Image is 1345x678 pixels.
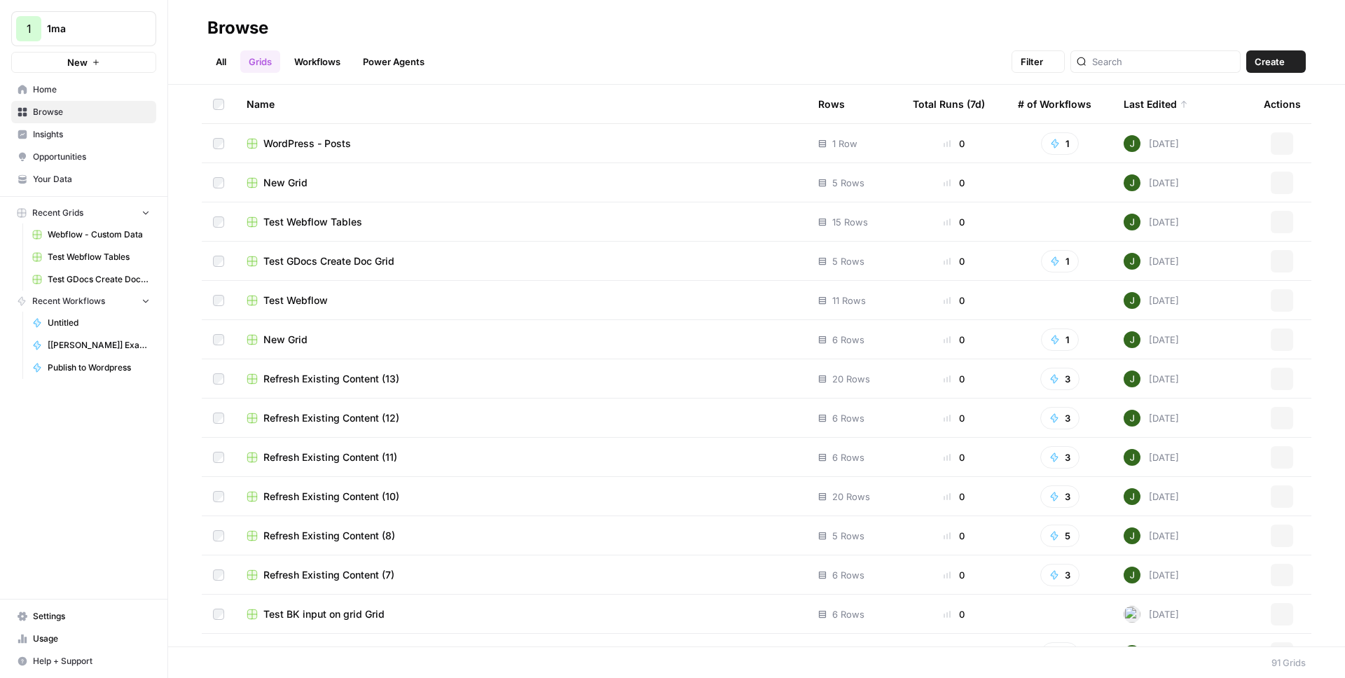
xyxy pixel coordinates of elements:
span: Refresh Existing Content (12) [263,411,399,425]
span: 1 Row [832,137,857,151]
a: New Grid [247,333,796,347]
div: 0 [913,411,995,425]
button: 3 [1040,564,1080,586]
div: Last Edited [1124,85,1188,123]
div: 0 [913,607,995,621]
a: Refresh Existing Content (10) [247,490,796,504]
div: 0 [913,568,995,582]
div: Total Runs (7d) [913,85,985,123]
div: 0 [913,490,995,504]
div: 0 [913,529,995,543]
span: 6 Rows [832,568,864,582]
a: Workflows [286,50,349,73]
div: 0 [913,646,995,660]
button: 3 [1040,446,1080,469]
a: Write Content Briefs [247,646,796,660]
img: 5v0yozua856dyxnw4lpcp45mgmzh [1124,449,1140,466]
span: New Grid [263,333,308,347]
span: Refresh Existing Content (10) [263,490,399,504]
button: 3 [1040,407,1080,429]
span: Webflow - Custom Data [48,228,150,241]
div: [DATE] [1124,606,1179,623]
span: 1ma [47,22,132,36]
div: [DATE] [1124,292,1179,309]
button: Workspace: 1ma [11,11,156,46]
a: Power Agents [354,50,433,73]
div: [DATE] [1124,410,1179,427]
img: 5v0yozua856dyxnw4lpcp45mgmzh [1124,292,1140,309]
span: New Grid [263,176,308,190]
span: Test Webflow Tables [48,251,150,263]
a: Home [11,78,156,101]
div: [DATE] [1124,567,1179,583]
button: 5 [1040,525,1080,547]
a: Publish to Wordpress [26,357,156,379]
span: Your Data [33,173,150,186]
a: Webflow - Custom Data [26,223,156,246]
a: Refresh Existing Content (7) [247,568,796,582]
span: 6 Rows [832,607,864,621]
span: Test GDocs Create Doc Grid [263,254,394,268]
img: 5v0yozua856dyxnw4lpcp45mgmzh [1124,567,1140,583]
button: 3 [1040,485,1080,508]
span: 5 Rows [832,254,864,268]
a: Refresh Existing Content (12) [247,411,796,425]
button: 1 [1041,132,1079,155]
button: 1 [1041,642,1079,665]
span: Refresh Existing Content (8) [263,529,395,543]
span: Refresh Existing Content (13) [263,372,399,386]
img: 5v0yozua856dyxnw4lpcp45mgmzh [1124,174,1140,191]
span: Untitled [48,317,150,329]
div: 91 Grids [1271,656,1306,670]
a: Untitled [26,312,156,334]
span: Test BK input on grid Grid [263,607,385,621]
a: Test BK input on grid Grid [247,607,796,621]
a: Usage [11,628,156,650]
button: 1 [1041,250,1079,272]
button: Filter [1012,50,1065,73]
span: 20 Rows [832,372,870,386]
img: 5v0yozua856dyxnw4lpcp45mgmzh [1124,331,1140,348]
a: Your Data [11,168,156,191]
button: Help + Support [11,650,156,672]
img: 5v0yozua856dyxnw4lpcp45mgmzh [1124,410,1140,427]
a: Test GDocs Create Doc Grid [247,254,796,268]
img: 5v0yozua856dyxnw4lpcp45mgmzh [1124,135,1140,152]
span: 1 [27,20,32,37]
span: 20 Rows [832,490,870,504]
span: Recent Grids [32,207,83,219]
span: 6 Rows [832,411,864,425]
span: Home [33,83,150,96]
button: Recent Workflows [11,291,156,312]
div: [DATE] [1124,135,1179,152]
span: [[PERSON_NAME]] Example of a Webflow post with tables [48,339,150,352]
div: 0 [913,450,995,464]
span: Write Content Briefs [263,646,358,660]
span: 6 Rows [832,450,864,464]
div: [DATE] [1124,331,1179,348]
a: [[PERSON_NAME]] Example of a Webflow post with tables [26,334,156,357]
img: 5v0yozua856dyxnw4lpcp45mgmzh [1124,488,1140,505]
a: Refresh Existing Content (11) [247,450,796,464]
div: [DATE] [1124,174,1179,191]
span: Test GDocs Create Doc Grid [48,273,150,286]
button: 1 [1041,328,1079,351]
span: Create [1255,55,1285,69]
div: [DATE] [1124,527,1179,544]
div: 0 [913,176,995,190]
a: Grids [240,50,280,73]
span: Usage [33,632,150,645]
a: Test GDocs Create Doc Grid [26,268,156,291]
span: 11 Rows [832,293,866,307]
img: 5v0yozua856dyxnw4lpcp45mgmzh [1124,527,1140,544]
span: 5 Rows [832,646,864,660]
button: New [11,52,156,73]
button: Create [1246,50,1306,73]
a: WordPress - Posts [247,137,796,151]
a: Test Webflow [247,293,796,307]
div: 0 [913,215,995,229]
span: Refresh Existing Content (11) [263,450,397,464]
div: [DATE] [1124,645,1179,662]
div: [DATE] [1124,488,1179,505]
span: Test Webflow Tables [263,215,362,229]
